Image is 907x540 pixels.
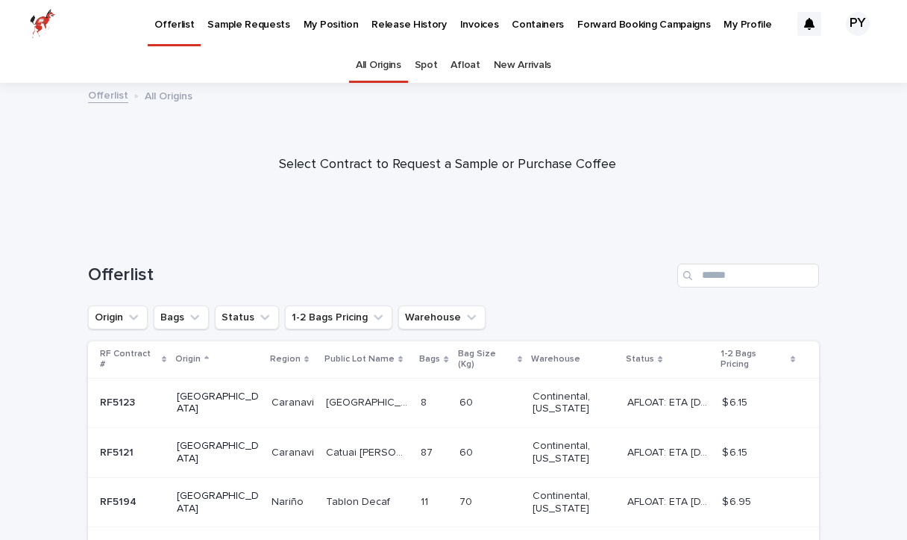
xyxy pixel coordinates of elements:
p: All Origins [145,87,192,103]
p: Caranavi [272,394,317,409]
a: All Origins [356,48,401,83]
p: Caranavi [272,444,317,459]
button: Bags [154,305,209,329]
p: [GEOGRAPHIC_DATA] [177,440,260,465]
p: Catuai [PERSON_NAME] [326,444,412,459]
button: Warehouse [398,305,486,329]
tr: RF5121RF5121 [GEOGRAPHIC_DATA]CaranaviCaranavi Catuai [PERSON_NAME]Catuai [PERSON_NAME] 8787 6060... [88,428,819,478]
h1: Offerlist [88,264,671,286]
p: RF Contract # [100,346,158,373]
p: [GEOGRAPHIC_DATA] [177,490,260,515]
p: Status [626,351,654,367]
p: 60 [459,394,476,409]
p: Warehouse [531,351,580,367]
button: Status [215,305,279,329]
p: 60 [459,444,476,459]
tr: RF5123RF5123 [GEOGRAPHIC_DATA]CaranaviCaranavi [GEOGRAPHIC_DATA][GEOGRAPHIC_DATA] 88 6060 Contine... [88,378,819,428]
p: [GEOGRAPHIC_DATA] [177,391,260,416]
p: Tablon Decaf [326,493,393,509]
a: Spot [415,48,438,83]
p: Origin [175,351,201,367]
p: $ 6.15 [722,394,750,409]
p: $ 6.95 [722,493,754,509]
p: AFLOAT: ETA 10-23-2025 [627,493,713,509]
p: 87 [421,444,436,459]
p: Region [270,351,301,367]
input: Search [677,264,819,288]
p: [GEOGRAPHIC_DATA] [326,394,412,409]
p: 1-2 Bags Pricing [721,346,787,373]
p: Select Contract to Request a Sample or Purchase Coffee [149,157,746,173]
img: zttTXibQQrCfv9chImQE [30,9,55,39]
p: 70 [459,493,475,509]
a: New Arrivals [494,48,551,83]
p: RF5194 [100,493,139,509]
tr: RF5194RF5194 [GEOGRAPHIC_DATA]NariñoNariño Tablon DecafTablon Decaf 1111 7070 Continental, [US_ST... [88,477,819,527]
p: AFLOAT: ETA 10-23-2025 [627,394,713,409]
p: $ 6.15 [722,444,750,459]
p: Bags [419,351,440,367]
button: 1-2 Bags Pricing [285,305,392,329]
p: RF5121 [100,444,136,459]
p: RF5123 [100,394,138,409]
p: Nariño [272,493,307,509]
p: 8 [421,394,430,409]
p: AFLOAT: ETA 10-23-2025 [627,444,713,459]
a: Offerlist [88,86,128,103]
p: Bag Size (Kg) [458,346,515,373]
button: Origin [88,305,148,329]
p: 11 [421,493,431,509]
p: Public Lot Name [324,351,395,367]
a: Afloat [451,48,480,83]
div: PY [846,12,870,36]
